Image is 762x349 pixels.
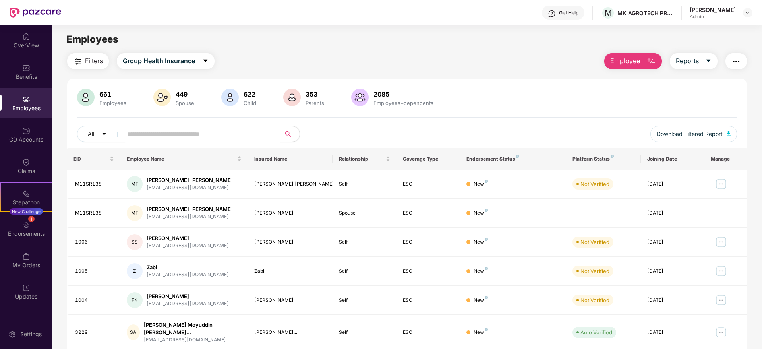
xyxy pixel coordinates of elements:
[485,296,488,299] img: svg+xml;base64,PHN2ZyB4bWxucz0iaHR0cDovL3d3dy53My5vcmcvMjAwMC9zdmciIHdpZHRoPSI4IiBoZWlnaHQ9IjgiIH...
[248,148,333,170] th: Insured Name
[304,100,326,106] div: Parents
[474,209,488,217] div: New
[75,180,114,188] div: M11SR138
[127,324,140,340] div: SA
[715,178,727,190] img: manageButton
[221,89,239,106] img: svg+xml;base64,PHN2ZyB4bWxucz0iaHR0cDovL3d3dy53My5vcmcvMjAwMC9zdmciIHhtbG5zOnhsaW5rPSJodHRwOi8vd3...
[127,234,143,250] div: SS
[174,100,196,106] div: Spouse
[10,8,61,18] img: New Pazcare Logo
[580,267,609,275] div: Not Verified
[22,95,30,103] img: svg+xml;base64,PHN2ZyBpZD0iRW1wbG95ZWVzIiB4bWxucz0iaHR0cDovL3d3dy53My5vcmcvMjAwMC9zdmciIHdpZHRoPS...
[88,130,94,138] span: All
[75,329,114,336] div: 3229
[10,208,43,215] div: New Challenge
[572,156,634,162] div: Platform Status
[396,148,460,170] th: Coverage Type
[466,156,560,162] div: Endorsement Status
[67,53,109,69] button: Filters
[147,213,233,221] div: [EMAIL_ADDRESS][DOMAIN_NAME]
[77,89,95,106] img: svg+xml;base64,PHN2ZyB4bWxucz0iaHR0cDovL3d3dy53My5vcmcvMjAwMC9zdmciIHhtbG5zOnhsaW5rPSJodHRwOi8vd3...
[22,284,30,292] img: svg+xml;base64,PHN2ZyBpZD0iVXBkYXRlZCIgeG1sbnM9Imh0dHA6Ly93d3cudzMub3JnLzIwMDAvc3ZnIiB3aWR0aD0iMj...
[485,238,488,241] img: svg+xml;base64,PHN2ZyB4bWxucz0iaHR0cDovL3d3dy53My5vcmcvMjAwMC9zdmciIHdpZHRoPSI4IiBoZWlnaHQ9IjgiIH...
[647,180,698,188] div: [DATE]
[153,89,171,106] img: svg+xml;base64,PHN2ZyB4bWxucz0iaHR0cDovL3d3dy53My5vcmcvMjAwMC9zdmciIHhtbG5zOnhsaW5rPSJodHRwOi8vd3...
[174,90,196,98] div: 449
[254,238,327,246] div: [PERSON_NAME]
[403,268,454,275] div: ESC
[77,126,126,142] button: Allcaret-down
[242,100,258,106] div: Child
[580,180,609,188] div: Not Verified
[474,268,488,275] div: New
[254,209,327,217] div: [PERSON_NAME]
[727,131,731,136] img: svg+xml;base64,PHN2ZyB4bWxucz0iaHR0cDovL3d3dy53My5vcmcvMjAwMC9zdmciIHhtbG5zOnhsaW5rPSJodHRwOi8vd3...
[474,329,488,336] div: New
[333,148,396,170] th: Relationship
[22,158,30,166] img: svg+xml;base64,PHN2ZyBpZD0iQ2xhaW0iIHhtbG5zPSJodHRwOi8vd3d3LnczLm9yZy8yMDAwL3N2ZyIgd2lkdGg9IjIwIi...
[8,330,16,338] img: svg+xml;base64,PHN2ZyBpZD0iU2V0dGluZy0yMHgyMCIgeG1sbnM9Imh0dHA6Ly93d3cudzMub3JnLzIwMDAvc3ZnIiB3aW...
[403,209,454,217] div: ESC
[242,90,258,98] div: 622
[610,56,640,66] span: Employee
[98,100,128,106] div: Employees
[339,156,384,162] span: Relationship
[339,209,390,217] div: Spouse
[715,265,727,277] img: manageButton
[604,53,662,69] button: Employee
[715,326,727,339] img: manageButton
[73,156,108,162] span: EID
[485,180,488,183] img: svg+xml;base64,PHN2ZyB4bWxucz0iaHR0cDovL3d3dy53My5vcmcvMjAwMC9zdmciIHdpZHRoPSI4IiBoZWlnaHQ9IjgiIH...
[66,33,118,45] span: Employees
[73,57,83,66] img: svg+xml;base64,PHN2ZyB4bWxucz0iaHR0cDovL3d3dy53My5vcmcvMjAwMC9zdmciIHdpZHRoPSIyNCIgaGVpZ2h0PSIyNC...
[647,238,698,246] div: [DATE]
[127,176,143,192] div: MF
[403,329,454,336] div: ESC
[280,126,300,142] button: search
[254,329,327,336] div: [PERSON_NAME]...
[75,268,114,275] div: 1005
[403,180,454,188] div: ESC
[339,180,390,188] div: Self
[147,235,229,242] div: [PERSON_NAME]
[474,238,488,246] div: New
[120,148,248,170] th: Employee Name
[339,238,390,246] div: Self
[1,198,52,206] div: Stepathon
[67,148,120,170] th: EID
[705,58,712,65] span: caret-down
[676,56,699,66] span: Reports
[647,268,698,275] div: [DATE]
[18,330,44,338] div: Settings
[351,89,369,106] img: svg+xml;base64,PHN2ZyB4bWxucz0iaHR0cDovL3d3dy53My5vcmcvMjAwMC9zdmciIHhtbG5zOnhsaW5rPSJodHRwOi8vd3...
[147,184,233,192] div: [EMAIL_ADDRESS][DOMAIN_NAME]
[339,329,390,336] div: Self
[123,56,195,66] span: Group Health Insurance
[144,321,241,336] div: [PERSON_NAME] Moyuddin [PERSON_NAME]...
[580,238,609,246] div: Not Verified
[254,180,327,188] div: [PERSON_NAME] [PERSON_NAME]
[75,209,114,217] div: M11SR138
[646,57,656,66] img: svg+xml;base64,PHN2ZyB4bWxucz0iaHR0cDovL3d3dy53My5vcmcvMjAwMC9zdmciIHhtbG5zOnhsaW5rPSJodHRwOi8vd3...
[566,199,640,228] td: -
[690,6,736,14] div: [PERSON_NAME]
[372,90,435,98] div: 2085
[28,216,35,222] div: 1
[147,264,229,271] div: Zabi
[647,209,698,217] div: [DATE]
[22,127,30,135] img: svg+xml;base64,PHN2ZyBpZD0iQ0RfQWNjb3VudHMiIGRhdGEtbmFtZT0iQ0QgQWNjb3VudHMiIHhtbG5zPSJodHRwOi8vd3...
[580,296,609,304] div: Not Verified
[403,238,454,246] div: ESC
[474,180,488,188] div: New
[202,58,209,65] span: caret-down
[611,155,614,158] img: svg+xml;base64,PHN2ZyB4bWxucz0iaHR0cDovL3d3dy53My5vcmcvMjAwMC9zdmciIHdpZHRoPSI4IiBoZWlnaHQ9IjgiIH...
[280,131,296,137] span: search
[144,336,241,344] div: [EMAIL_ADDRESS][DOMAIN_NAME]...
[485,267,488,270] img: svg+xml;base64,PHN2ZyB4bWxucz0iaHR0cDovL3d3dy53My5vcmcvMjAwMC9zdmciIHdpZHRoPSI4IiBoZWlnaHQ9IjgiIH...
[641,148,704,170] th: Joining Date
[647,297,698,304] div: [DATE]
[22,64,30,72] img: svg+xml;base64,PHN2ZyBpZD0iQmVuZWZpdHMiIHhtbG5zPSJodHRwOi8vd3d3LnczLm9yZy8yMDAwL3N2ZyIgd2lkdGg9Ij...
[670,53,718,69] button: Reportscaret-down
[22,190,30,198] img: svg+xml;base64,PHN2ZyB4bWxucz0iaHR0cDovL3d3dy53My5vcmcvMjAwMC9zdmciIHdpZHRoPSIyMSIgaGVpZ2h0PSIyMC...
[147,176,233,184] div: [PERSON_NAME] [PERSON_NAME]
